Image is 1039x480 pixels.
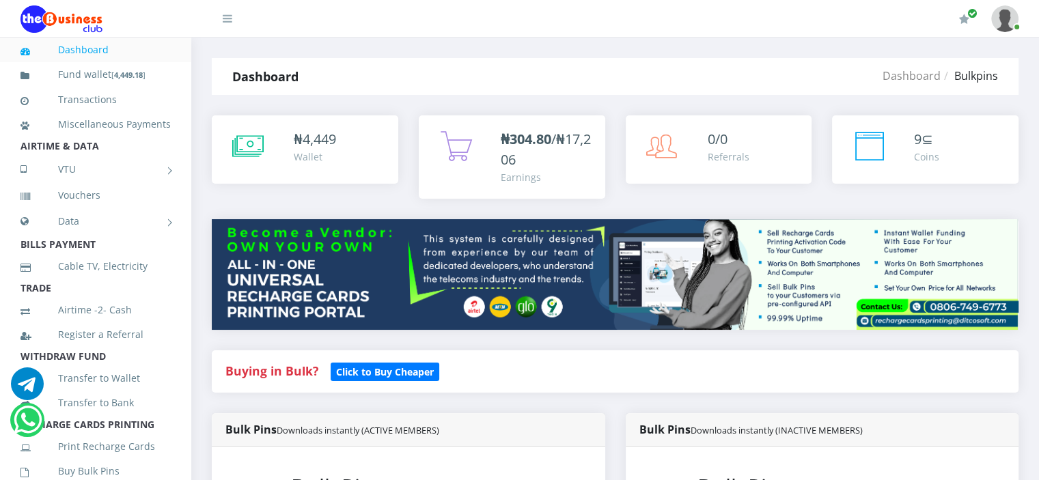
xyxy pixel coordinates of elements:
[225,422,439,437] strong: Bulk Pins
[331,363,439,379] a: Click to Buy Cheaper
[294,150,336,164] div: Wallet
[20,34,171,66] a: Dashboard
[20,5,102,33] img: Logo
[225,363,318,379] strong: Buying in Bulk?
[20,204,171,238] a: Data
[967,8,978,18] span: Renew/Upgrade Subscription
[212,219,1019,330] img: multitenant_rcp.png
[20,59,171,91] a: Fund wallet[4,449.18]
[111,70,146,80] small: [ ]
[419,115,605,199] a: ₦304.80/₦17,206 Earnings
[639,422,863,437] strong: Bulk Pins
[20,152,171,186] a: VTU
[708,130,728,148] span: 0/0
[336,365,434,378] b: Click to Buy Cheaper
[501,130,591,169] span: /₦17,206
[914,130,922,148] span: 9
[501,130,551,148] b: ₦304.80
[11,378,44,400] a: Chat for support
[20,387,171,419] a: Transfer to Bank
[14,414,42,436] a: Chat for support
[691,424,863,436] small: Downloads instantly (INACTIVE MEMBERS)
[114,70,143,80] b: 4,449.18
[212,115,398,184] a: ₦4,449 Wallet
[20,363,171,394] a: Transfer to Wallet
[303,130,336,148] span: 4,449
[914,129,939,150] div: ⊆
[277,424,439,436] small: Downloads instantly (ACTIVE MEMBERS)
[959,14,969,25] i: Renew/Upgrade Subscription
[20,84,171,115] a: Transactions
[20,109,171,140] a: Miscellaneous Payments
[883,68,941,83] a: Dashboard
[20,431,171,462] a: Print Recharge Cards
[20,180,171,211] a: Vouchers
[20,319,171,350] a: Register a Referral
[626,115,812,184] a: 0/0 Referrals
[941,68,998,84] li: Bulkpins
[294,129,336,150] div: ₦
[914,150,939,164] div: Coins
[20,251,171,282] a: Cable TV, Electricity
[501,170,592,184] div: Earnings
[991,5,1019,32] img: User
[708,150,749,164] div: Referrals
[20,294,171,326] a: Airtime -2- Cash
[232,68,299,85] strong: Dashboard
